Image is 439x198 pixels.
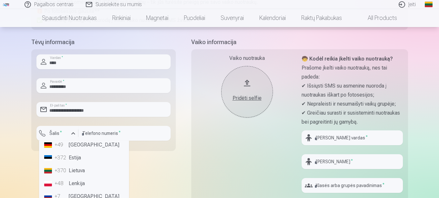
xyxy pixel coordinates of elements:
[252,9,294,27] a: Kalendoriai
[3,3,10,6] img: /fa2
[221,66,273,118] button: Pridėti selfie
[302,63,403,81] p: Prašome įkelti vaiko nuotrauką, nes tai padeda:
[294,9,350,27] a: Raktų pakabukas
[55,167,67,174] div: +370
[302,108,403,127] p: ✔ Greičiau surasti ir susisteminti nuotraukas bei pagreitinti jų gamybą.
[42,164,126,177] li: Lietuva
[176,9,213,27] a: Puodeliai
[350,9,405,27] a: All products
[191,38,408,47] h5: Vaiko informacija
[55,141,67,149] div: +49
[196,54,298,62] div: Vaiko nuotrauka
[42,177,126,190] li: Lenkija
[302,56,393,62] strong: 🧒 Kodėl reikia įkelti vaiko nuotrauką?
[213,9,252,27] a: Suvenyrai
[34,9,105,27] a: Spausdinti nuotraukas
[31,38,176,47] h5: Tėvų informacija
[47,130,65,137] label: Šalis
[228,94,266,102] div: Pridėti selfie
[302,99,403,108] p: ✔ Nepraleisti ir nesumaišyti vaikų grupėje;
[302,81,403,99] p: ✔ Išsiųsti SMS su asmenine nuoroda į nuotraukas iškart po fotosesijos;
[105,9,138,27] a: Rinkiniai
[55,180,67,187] div: +48
[36,126,78,141] button: Šalis*
[138,9,176,27] a: Magnetai
[55,154,67,162] div: +372
[42,151,126,164] li: Estija
[42,138,126,151] li: [GEOGRAPHIC_DATA]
